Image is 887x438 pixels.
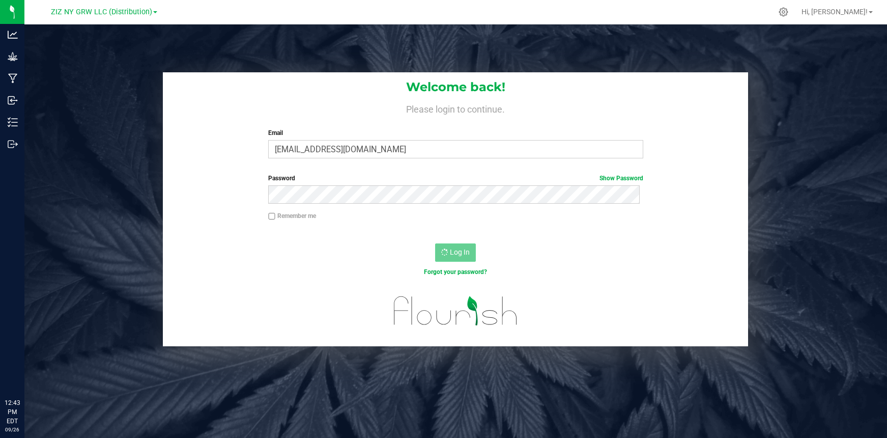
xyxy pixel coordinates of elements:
h4: Please login to continue. [163,102,748,114]
span: Log In [450,248,470,256]
input: Remember me [268,213,275,220]
span: Hi, [PERSON_NAME]! [802,8,868,16]
inline-svg: Inbound [8,95,18,105]
p: 09/26 [5,426,20,433]
a: Forgot your password? [424,268,487,276]
span: ZIZ NY GRW LLC (Distribution) [51,8,152,16]
inline-svg: Grow [8,51,18,62]
inline-svg: Outbound [8,139,18,149]
img: flourish_logo.svg [383,287,529,334]
label: Remember me [268,211,316,221]
p: 12:43 PM EDT [5,398,20,426]
button: Log In [435,243,476,262]
inline-svg: Manufacturing [8,73,18,84]
label: Email [268,128,643,138]
inline-svg: Inventory [8,117,18,127]
span: Password [268,175,295,182]
inline-svg: Analytics [8,30,18,40]
a: Show Password [599,175,643,182]
div: Manage settings [777,7,790,17]
h1: Welcome back! [163,80,748,94]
